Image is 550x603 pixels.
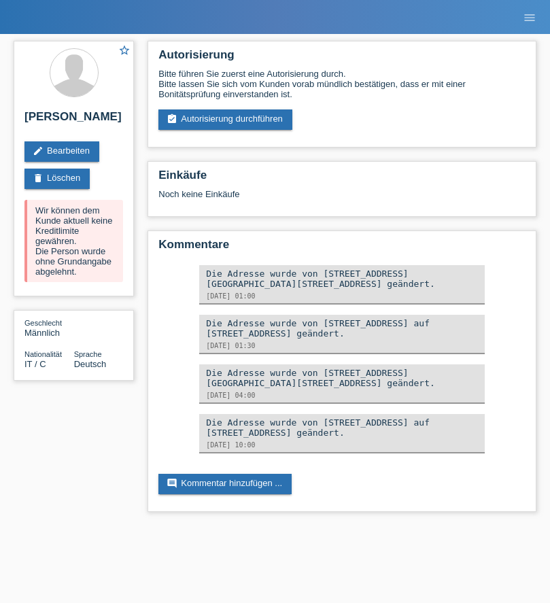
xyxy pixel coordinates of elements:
a: menu [516,13,543,21]
i: comment [167,478,177,489]
a: assignment_turned_inAutorisierung durchführen [158,109,292,130]
h2: Einkäufe [158,169,526,189]
i: assignment_turned_in [167,114,177,124]
a: deleteLöschen [24,169,90,189]
a: editBearbeiten [24,141,99,162]
span: Nationalität [24,350,62,358]
div: Wir können dem Kunde aktuell keine Kreditlimite gewähren. Die Person wurde ohne Grundangabe abgel... [24,200,123,282]
div: Die Adresse wurde von [STREET_ADDRESS][GEOGRAPHIC_DATA][STREET_ADDRESS] geändert. [206,269,478,289]
a: commentKommentar hinzufügen ... [158,474,292,494]
div: [DATE] 10:00 [206,441,478,449]
h2: [PERSON_NAME] [24,110,123,131]
div: Noch keine Einkäufe [158,189,526,209]
i: star_border [118,44,131,56]
span: Geschlecht [24,319,62,327]
h2: Autorisierung [158,48,526,69]
div: [DATE] 01:30 [206,342,478,349]
h2: Kommentare [158,238,526,258]
div: Männlich [24,317,74,338]
span: Deutsch [74,359,107,369]
div: Bitte führen Sie zuerst eine Autorisierung durch. Bitte lassen Sie sich vom Kunden vorab mündlich... [158,69,526,99]
i: delete [33,173,44,184]
div: [DATE] 04:00 [206,392,478,399]
i: edit [33,145,44,156]
div: Die Adresse wurde von [STREET_ADDRESS] auf [STREET_ADDRESS] geändert. [206,417,478,438]
div: Die Adresse wurde von [STREET_ADDRESS][GEOGRAPHIC_DATA][STREET_ADDRESS] geändert. [206,368,478,388]
span: Sprache [74,350,102,358]
a: star_border [118,44,131,58]
div: Die Adresse wurde von [STREET_ADDRESS] auf [STREET_ADDRESS] geändert. [206,318,478,339]
i: menu [523,11,536,24]
div: [DATE] 01:00 [206,292,478,300]
span: Italien / C / 01.11.2014 [24,359,46,369]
